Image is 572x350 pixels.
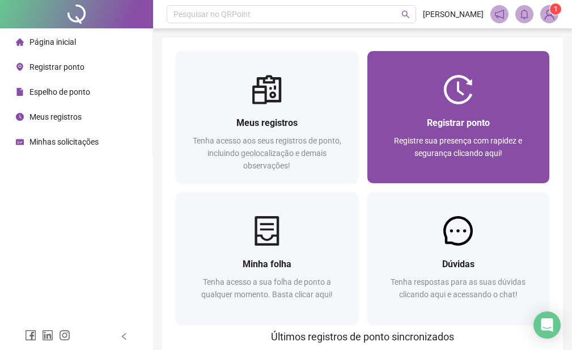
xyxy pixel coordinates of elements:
span: home [16,38,24,46]
span: 1 [554,5,558,13]
span: environment [16,63,24,71]
span: instagram [59,330,70,341]
span: bell [519,9,529,19]
span: Últimos registros de ponto sincronizados [271,331,454,343]
span: schedule [16,138,24,146]
span: Dúvidas [442,259,474,269]
span: Minhas solicitações [29,137,99,146]
span: Minha folha [243,259,291,269]
span: left [120,332,128,340]
img: 89360 [541,6,558,23]
span: notification [494,9,505,19]
span: Página inicial [29,37,76,47]
span: facebook [25,330,36,341]
a: DúvidasTenha respostas para as suas dúvidas clicando aqui e acessando o chat! [367,192,550,324]
a: Minha folhaTenha acesso a sua folha de ponto a qualquer momento. Basta clicar aqui! [176,192,358,324]
span: [PERSON_NAME] [423,8,484,20]
a: Registrar pontoRegistre sua presença com rapidez e segurança clicando aqui! [367,51,550,183]
span: linkedin [42,330,53,341]
span: Tenha respostas para as suas dúvidas clicando aqui e acessando o chat! [391,277,526,299]
span: Registrar ponto [29,62,84,71]
span: Espelho de ponto [29,87,90,96]
span: Meus registros [236,117,298,128]
span: Meus registros [29,112,82,121]
div: Open Intercom Messenger [533,311,561,339]
sup: Atualize o seu contato no menu Meus Dados [550,3,561,15]
span: file [16,88,24,96]
span: search [401,10,410,19]
span: clock-circle [16,113,24,121]
a: Meus registrosTenha acesso aos seus registros de ponto, incluindo geolocalização e demais observa... [176,51,358,183]
span: Registrar ponto [427,117,490,128]
span: Tenha acesso a sua folha de ponto a qualquer momento. Basta clicar aqui! [201,277,333,299]
span: Tenha acesso aos seus registros de ponto, incluindo geolocalização e demais observações! [193,136,341,170]
span: Registre sua presença com rapidez e segurança clicando aqui! [394,136,522,158]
